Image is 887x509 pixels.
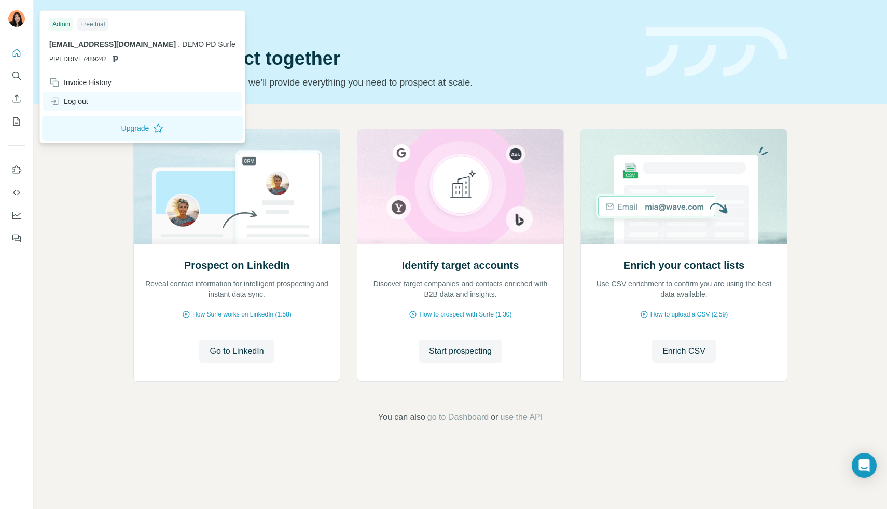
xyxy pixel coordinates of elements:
[49,96,88,106] div: Log out
[8,66,25,85] button: Search
[368,279,553,299] p: Discover target companies and contacts enriched with B2B data and insights.
[419,340,502,363] button: Start prospecting
[133,75,633,90] p: Pick your starting point and we’ll provide everything you need to prospect at scale.
[650,310,728,319] span: How to upload a CSV (2:59)
[77,18,108,31] div: Free trial
[210,345,264,357] span: Go to LinkedIn
[662,345,705,357] span: Enrich CSV
[357,129,564,244] img: Identify target accounts
[852,453,877,478] div: Open Intercom Messenger
[591,279,777,299] p: Use CSV enrichment to confirm you are using the best data available.
[378,411,425,423] span: You can also
[182,40,235,48] span: DEMO PD Surfe
[8,112,25,131] button: My lists
[184,258,289,272] h2: Prospect on LinkedIn
[133,19,633,30] div: Quick start
[8,160,25,179] button: Use Surfe on LinkedIn
[623,258,744,272] h2: Enrich your contact lists
[429,345,492,357] span: Start prospecting
[8,183,25,202] button: Use Surfe API
[646,27,787,77] img: banner
[491,411,498,423] span: or
[144,279,329,299] p: Reveal contact information for intelligent prospecting and instant data sync.
[427,411,489,423] button: go to Dashboard
[49,77,112,88] div: Invoice History
[199,340,274,363] button: Go to LinkedIn
[42,116,243,141] button: Upgrade
[49,18,73,31] div: Admin
[402,258,519,272] h2: Identify target accounts
[8,44,25,62] button: Quick start
[580,129,787,244] img: Enrich your contact lists
[49,54,107,64] span: PIPEDRIVE7489242
[652,340,716,363] button: Enrich CSV
[500,411,543,423] button: use the API
[192,310,292,319] span: How Surfe works on LinkedIn (1:58)
[8,10,25,27] img: Avatar
[8,206,25,225] button: Dashboard
[49,40,176,48] span: [EMAIL_ADDRESS][DOMAIN_NAME]
[133,48,633,69] h1: Let’s prospect together
[133,129,340,244] img: Prospect on LinkedIn
[419,310,511,319] span: How to prospect with Surfe (1:30)
[8,229,25,247] button: Feedback
[178,40,180,48] span: .
[8,89,25,108] button: Enrich CSV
